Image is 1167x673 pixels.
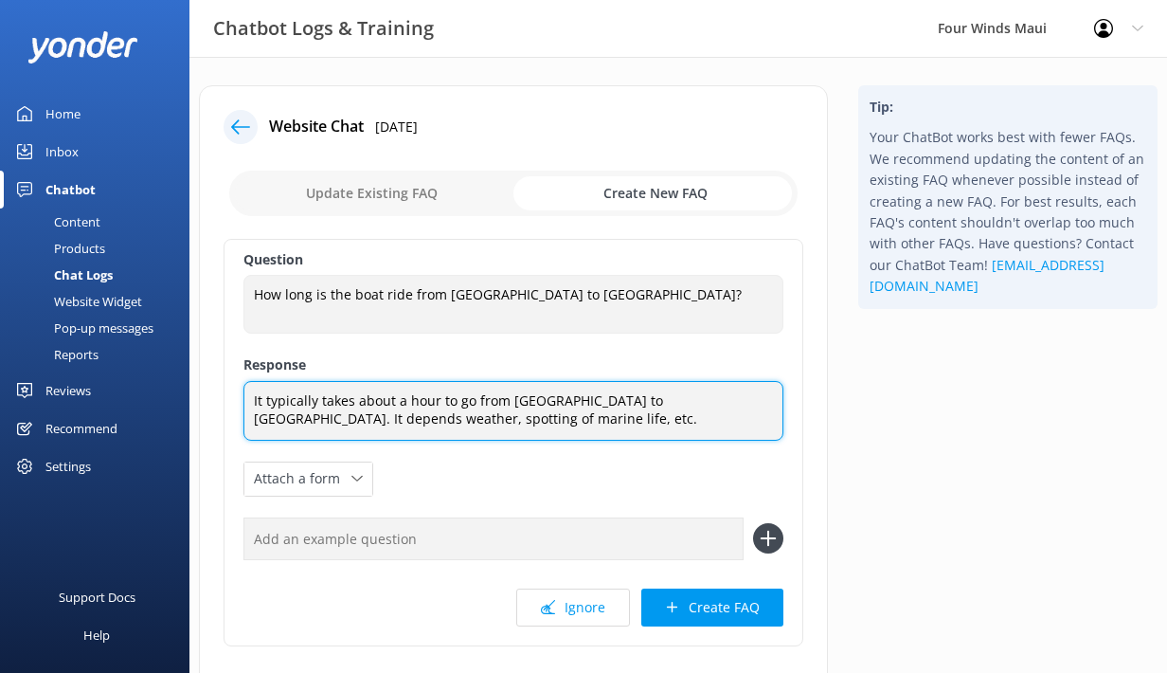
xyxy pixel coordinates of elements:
div: Pop-up messages [11,315,153,341]
p: [DATE] [375,117,418,137]
textarea: How long is the boat ride from [GEOGRAPHIC_DATA] to [GEOGRAPHIC_DATA]? [243,275,783,334]
a: Pop-up messages [11,315,189,341]
label: Response [243,355,783,375]
div: Help [83,616,110,654]
img: yonder-white-logo.png [28,31,137,63]
h4: Website Chat [269,115,364,139]
h4: Tip: [870,97,1146,118]
div: Recommend [45,409,117,447]
p: Your ChatBot works best with fewer FAQs. We recommend updating the content of an existing FAQ whe... [870,127,1146,297]
div: Reports [11,341,99,368]
div: Settings [45,447,91,485]
div: Inbox [45,133,79,171]
div: Website Widget [11,288,142,315]
button: Create FAQ [641,589,783,627]
span: Attach a form [254,468,351,489]
h3: Chatbot Logs & Training [213,13,434,44]
a: Website Widget [11,288,189,315]
div: Chat Logs [11,262,113,288]
div: Home [45,95,81,133]
div: Reviews [45,372,91,409]
a: Reports [11,341,189,368]
a: Products [11,235,189,262]
div: Content [11,209,100,235]
div: Support Docs [59,578,135,616]
a: Chat Logs [11,262,189,288]
label: Question [243,249,783,270]
button: Ignore [516,589,630,627]
textarea: It typically takes about a hour to go from [GEOGRAPHIC_DATA] to [GEOGRAPHIC_DATA]. It depends wea... [243,381,783,441]
input: Add an example question [243,518,744,560]
div: Products [11,235,105,262]
a: Content [11,209,189,235]
div: Chatbot [45,171,96,209]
